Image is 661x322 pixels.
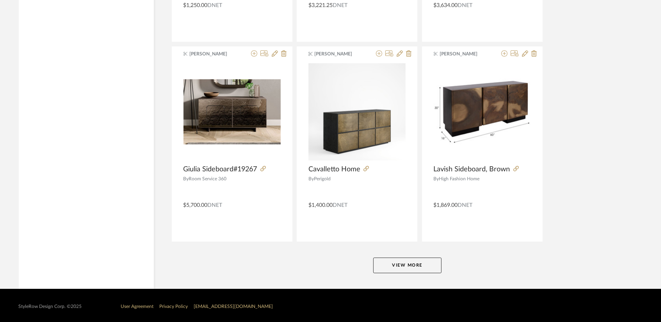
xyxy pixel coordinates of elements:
img: Giulia Sideboard#19267 [184,79,281,144]
div: StyleRow Design Corp. ©2025 [19,304,82,310]
span: $1,869.00 [434,203,458,208]
img: Lavish Sideboard, Brown [434,63,531,160]
a: Privacy Policy [160,304,188,309]
span: DNET [333,3,347,8]
span: By [184,176,189,181]
span: By [434,176,439,181]
span: $1,400.00 [308,203,333,208]
div: 0 [184,63,281,161]
span: DNET [208,3,223,8]
span: Perigold [314,176,331,181]
span: Lavish Sideboard, Brown [434,165,510,174]
span: [PERSON_NAME] [189,50,239,57]
span: Cavalletto Home [308,165,360,174]
a: User Agreement [121,304,154,309]
button: View More [373,258,442,273]
span: [PERSON_NAME] [440,50,489,57]
span: Giulia Sideboard#19267 [184,165,257,174]
span: $3,634.00 [434,3,458,8]
span: $3,221.25 [308,3,333,8]
span: DNET [208,203,223,208]
span: DNET [333,203,347,208]
span: DNET [458,3,473,8]
span: $1,250.00 [184,3,208,8]
span: By [308,176,314,181]
img: Cavalletto Home [308,63,406,160]
span: DNET [458,203,473,208]
span: High Fashion Home [439,176,480,181]
span: $5,700.00 [184,203,208,208]
a: [EMAIL_ADDRESS][DOMAIN_NAME] [194,304,273,309]
span: [PERSON_NAME] [315,50,364,57]
span: Room Service 360 [189,176,227,181]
